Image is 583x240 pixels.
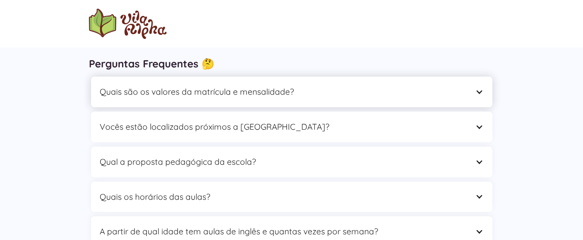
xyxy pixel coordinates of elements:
div: Vocês estão localizados próximos a [GEOGRAPHIC_DATA]? [91,112,492,142]
div: Quais são os valores da matrícula e mensalidade? [100,85,466,99]
h3: Perguntas Frequentes 🤔 [89,57,495,70]
div: Qual a proposta pedagógica da escola? [100,155,466,169]
div: Quais são os valores da matrícula e mensalidade? [91,77,492,107]
div: Qual a proposta pedagógica da escola? [91,147,492,177]
div: A partir de qual idade tem aulas de inglês e quantas vezes por semana? [100,225,466,238]
a: home [89,9,167,39]
div: Quais os horários das aulas? [100,190,466,204]
div: Quais os horários das aulas? [91,182,492,212]
div: Vocês estão localizados próximos a [GEOGRAPHIC_DATA]? [100,120,466,134]
img: logo Escola Vila Alpha [89,9,167,39]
